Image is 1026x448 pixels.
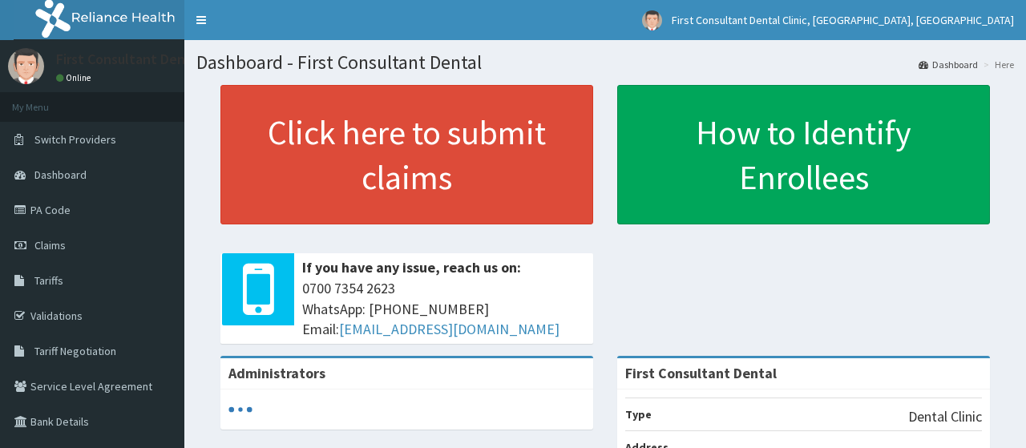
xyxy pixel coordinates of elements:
[34,132,116,147] span: Switch Providers
[196,52,1014,73] h1: Dashboard - First Consultant Dental
[617,85,990,224] a: How to Identify Enrollees
[302,278,585,340] span: 0700 7354 2623 WhatsApp: [PHONE_NUMBER] Email:
[625,364,777,382] strong: First Consultant Dental
[56,52,519,67] p: First Consultant Dental Clinic, [GEOGRAPHIC_DATA], [GEOGRAPHIC_DATA]
[220,85,593,224] a: Click here to submit claims
[34,238,66,252] span: Claims
[625,407,652,422] b: Type
[34,167,87,182] span: Dashboard
[339,320,559,338] a: [EMAIL_ADDRESS][DOMAIN_NAME]
[919,58,978,71] a: Dashboard
[672,13,1014,27] span: First Consultant Dental Clinic, [GEOGRAPHIC_DATA], [GEOGRAPHIC_DATA]
[908,406,982,427] p: Dental Clinic
[56,72,95,83] a: Online
[980,58,1014,71] li: Here
[302,258,521,276] b: If you have any issue, reach us on:
[34,273,63,288] span: Tariffs
[228,364,325,382] b: Administrators
[228,398,252,422] svg: audio-loading
[8,48,44,84] img: User Image
[642,10,662,30] img: User Image
[34,344,116,358] span: Tariff Negotiation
